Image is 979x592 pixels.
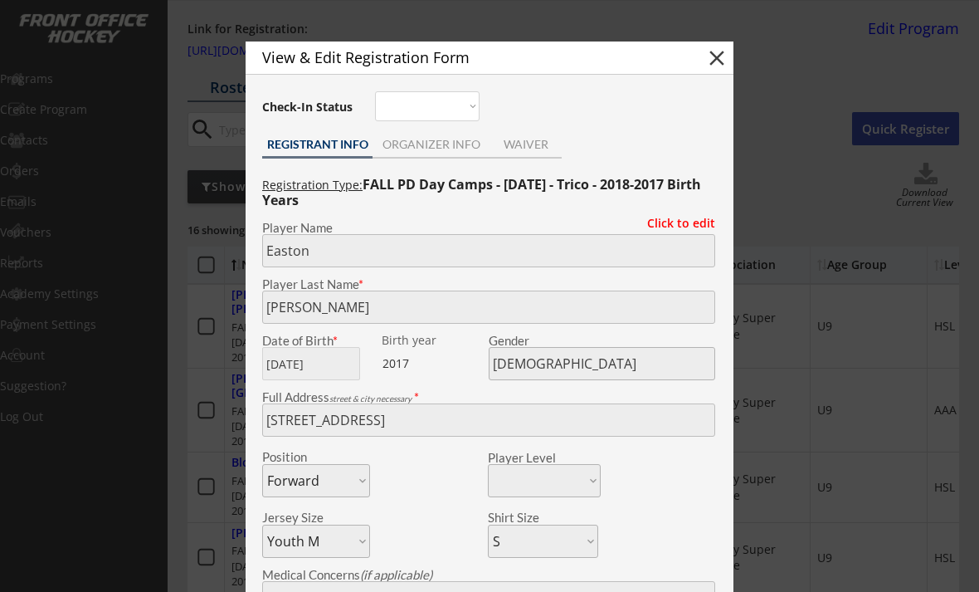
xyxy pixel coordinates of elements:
[360,567,432,582] em: (if applicable)
[635,218,715,229] div: Click to edit
[382,335,485,346] div: Birth year
[488,452,601,464] div: Player Level
[262,451,348,463] div: Position
[262,139,373,150] div: REGISTRANT INFO
[488,511,573,524] div: Shirt Size
[262,404,715,437] input: Street, City, Province/State
[489,335,715,347] div: Gender
[262,177,363,193] u: Registration Type:
[329,394,412,404] em: street & city necessary
[262,175,704,209] strong: FALL PD Day Camps - [DATE] - Trico - 2018-2017 Birth Years
[489,139,562,150] div: WAIVER
[262,50,675,65] div: View & Edit Registration Form
[704,46,729,71] button: close
[262,511,348,524] div: Jersey Size
[382,335,485,347] div: We are transitioning the system to collect and store date of birth instead of just birth year to ...
[262,101,356,113] div: Check-In Status
[262,222,715,234] div: Player Name
[382,355,486,372] div: 2017
[262,335,370,347] div: Date of Birth
[262,569,715,581] div: Medical Concerns
[262,278,715,291] div: Player Last Name
[373,139,489,150] div: ORGANIZER INFO
[262,391,715,404] div: Full Address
